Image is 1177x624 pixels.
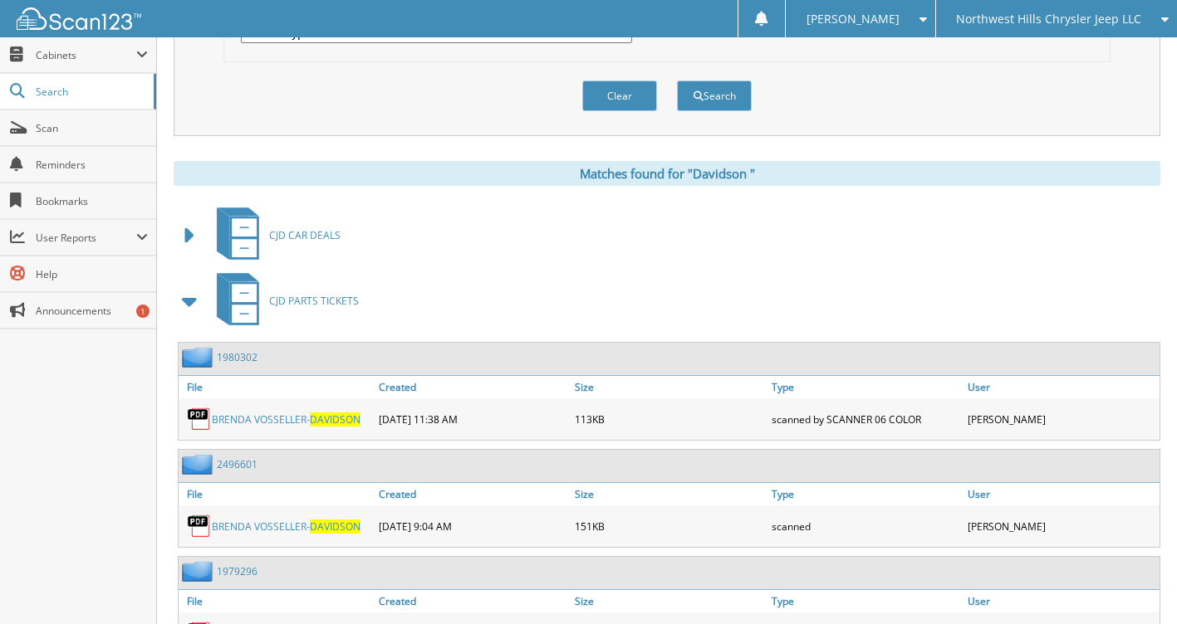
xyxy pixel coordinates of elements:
[375,509,571,543] div: [DATE] 9:04 AM
[217,564,257,578] a: 1979296
[964,376,1160,398] a: User
[36,267,148,281] span: Help
[375,402,571,436] div: [DATE] 11:38 AM
[187,514,212,539] img: PDF.png
[269,294,359,308] span: C J D P A R T S T I C K E T S
[768,590,964,612] a: Type
[677,80,752,111] button: Search
[36,85,145,99] span: Search
[179,590,375,612] a: File
[310,412,360,427] span: D A V I D S O N
[1094,544,1177,624] iframe: Chat Widget
[571,402,767,436] div: 113KB
[571,509,767,543] div: 151KB
[571,376,767,398] a: Size
[375,483,571,505] a: Created
[36,121,148,135] span: Scan
[571,483,767,505] a: Size
[375,376,571,398] a: Created
[187,407,212,431] img: PDF.png
[807,14,900,24] span: [PERSON_NAME]
[310,519,360,534] span: D A V I D S O N
[768,402,964,436] div: scanned by SCANNER 06 COLOR
[36,231,136,245] span: User Reports
[582,80,657,111] button: Clear
[17,7,141,30] img: scan123-logo-white.svg
[136,305,150,318] div: 1
[375,590,571,612] a: Created
[956,14,1141,24] span: Northwest Hills Chrysler Jeep LLC
[964,509,1160,543] div: [PERSON_NAME]
[207,202,341,268] a: CJD CAR DEALS
[36,194,148,208] span: Bookmarks
[36,48,136,62] span: Cabinets
[207,268,359,334] a: CJD PARTS TICKETS
[768,376,964,398] a: Type
[964,590,1160,612] a: User
[182,454,217,475] img: folder2.png
[182,561,217,582] img: folder2.png
[179,483,375,505] a: File
[571,590,767,612] a: Size
[36,304,148,318] span: Announcements
[174,161,1160,186] div: Matches found for "Davidson "
[36,158,148,172] span: Reminders
[212,412,360,427] a: BRENDA VOSSELLER-DAVIDSON
[182,347,217,368] img: folder2.png
[768,483,964,505] a: Type
[964,402,1160,436] div: [PERSON_NAME]
[212,519,360,534] a: BRENDA VOSSELLER-DAVIDSON
[964,483,1160,505] a: User
[179,376,375,398] a: File
[217,457,257,471] a: 2496601
[269,228,341,242] span: C J D C A R D E A L S
[217,350,257,364] a: 1980302
[768,509,964,543] div: scanned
